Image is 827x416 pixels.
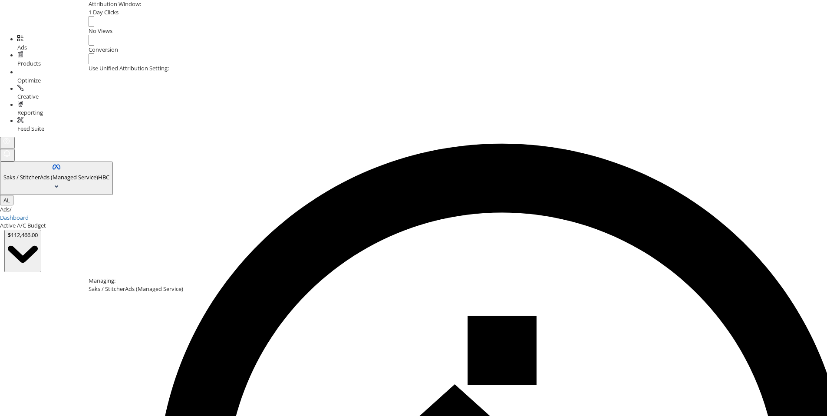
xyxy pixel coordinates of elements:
span: Feed Suite [17,125,44,132]
span: Ads [17,43,27,51]
span: / [10,205,12,213]
span: No Views [89,27,112,35]
span: Products [17,59,41,67]
label: Use Unified Attribution Setting: [89,64,169,73]
span: AL [3,196,10,204]
div: $112,466.00 [8,231,38,239]
span: Conversion [89,46,118,53]
span: 1 Day Clicks [89,8,119,16]
span: Saks / StitcherAds (Managed Service) [3,173,98,181]
span: Optimize [17,76,41,84]
span: Reporting [17,109,43,116]
button: $112,466.00 [4,230,41,272]
span: Creative [17,92,39,100]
